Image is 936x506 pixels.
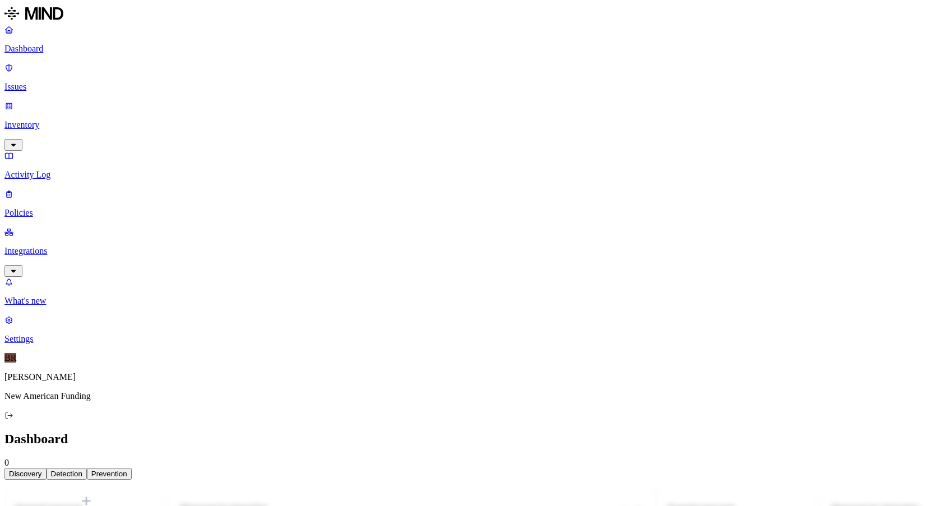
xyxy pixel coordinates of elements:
a: Inventory [4,101,932,149]
button: Prevention [87,468,132,480]
a: Issues [4,63,932,92]
button: Detection [47,468,87,480]
p: Settings [4,334,932,344]
span: BR [4,353,16,363]
a: Integrations [4,227,932,275]
span: 0 [4,458,9,467]
button: Discovery [4,468,47,480]
p: Policies [4,208,932,218]
p: Activity Log [4,170,932,180]
p: Dashboard [4,44,932,54]
p: What's new [4,296,932,306]
h2: Dashboard [4,431,932,447]
p: New American Funding [4,391,932,401]
a: Settings [4,315,932,344]
a: MIND [4,4,932,25]
a: Dashboard [4,25,932,54]
p: Issues [4,82,932,92]
p: Inventory [4,120,932,130]
p: Integrations [4,246,932,256]
img: MIND [4,4,63,22]
a: Policies [4,189,932,218]
a: Activity Log [4,151,932,180]
a: What's new [4,277,932,306]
